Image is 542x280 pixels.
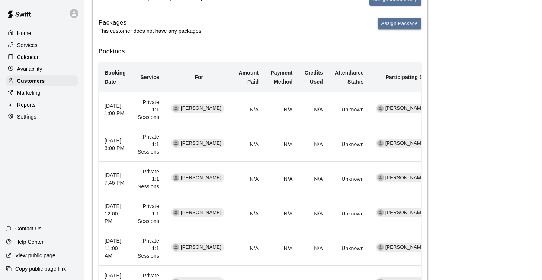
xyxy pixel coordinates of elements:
[382,105,429,112] span: [PERSON_NAME]
[173,209,179,216] div: Julie Hess
[382,209,429,216] span: [PERSON_NAME]
[377,244,384,251] div: Aby Valdez
[132,231,165,266] td: Private 1:1 Sessions
[173,105,179,112] div: Julie Hess
[329,196,370,231] td: Unknown
[377,140,384,147] div: Aby Valdez
[232,196,264,231] td: N/A
[6,40,78,51] a: Services
[377,174,384,181] div: Aby Valdez
[299,92,329,127] td: N/A
[195,74,203,80] b: For
[99,127,132,162] th: [DATE] 3:00 PM
[6,111,78,122] a: Settings
[132,127,165,162] td: Private 1:1 Sessions
[105,70,126,85] b: Booking Date
[329,92,370,127] td: Unknown
[99,231,132,266] th: [DATE] 11:00 AM
[6,51,78,63] a: Calendar
[376,104,429,113] div: [PERSON_NAME]
[178,140,224,147] span: [PERSON_NAME]
[99,196,132,231] th: [DATE] 12:00 PM
[17,53,39,61] p: Calendar
[305,70,323,85] b: Credits Used
[6,28,78,39] a: Home
[17,89,41,97] p: Marketing
[329,231,370,266] td: Unknown
[232,162,264,196] td: N/A
[238,70,259,85] b: Amount Paid
[6,75,78,86] a: Customers
[232,92,264,127] td: N/A
[299,196,329,231] td: N/A
[382,174,429,182] span: [PERSON_NAME]
[99,92,132,127] th: [DATE] 1:00 PM
[299,231,329,266] td: N/A
[17,29,31,37] p: Home
[264,92,298,127] td: N/A
[140,74,159,80] b: Service
[376,243,429,252] div: [PERSON_NAME]
[17,41,38,49] p: Services
[132,92,165,127] td: Private 1:1 Sessions
[99,27,203,35] p: This customer does not have any packages.
[382,244,429,251] span: [PERSON_NAME]
[335,70,364,85] b: Attendance Status
[15,238,44,246] p: Help Center
[6,99,78,110] a: Reports
[15,265,66,273] p: Copy public page link
[382,140,429,147] span: [PERSON_NAME]
[132,196,165,231] td: Private 1:1 Sessions
[17,77,45,85] p: Customers
[178,105,224,112] span: [PERSON_NAME]
[99,162,132,196] th: [DATE] 7:45 PM
[178,244,224,251] span: [PERSON_NAME]
[299,127,329,162] td: N/A
[377,105,384,112] div: Aby Valdez
[178,174,224,182] span: [PERSON_NAME]
[264,162,298,196] td: N/A
[15,252,55,259] p: View public page
[376,173,429,182] div: [PERSON_NAME]
[17,65,42,73] p: Availability
[173,140,179,147] div: Julie Hess
[264,127,298,162] td: N/A
[329,127,370,162] td: Unknown
[385,74,431,80] b: Participating Staff
[178,209,224,216] span: [PERSON_NAME]
[376,208,429,217] div: [PERSON_NAME]
[232,231,264,266] td: N/A
[299,162,329,196] td: N/A
[377,209,384,216] div: Aby Valdez
[232,127,264,162] td: N/A
[6,63,78,75] a: Availability
[17,101,36,108] p: Reports
[99,18,203,28] h6: Packages
[378,18,421,29] button: Assign Package
[6,87,78,98] a: Marketing
[329,162,370,196] td: Unknown
[376,139,429,148] div: [PERSON_NAME]
[264,196,298,231] td: N/A
[15,225,42,232] p: Contact Us
[264,231,298,266] td: N/A
[173,244,179,251] div: Julie Hess
[173,174,179,181] div: Julie Hess
[132,162,165,196] td: Private 1:1 Sessions
[270,70,292,85] b: Payment Method
[99,47,421,56] h6: Bookings
[17,113,36,120] p: Settings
